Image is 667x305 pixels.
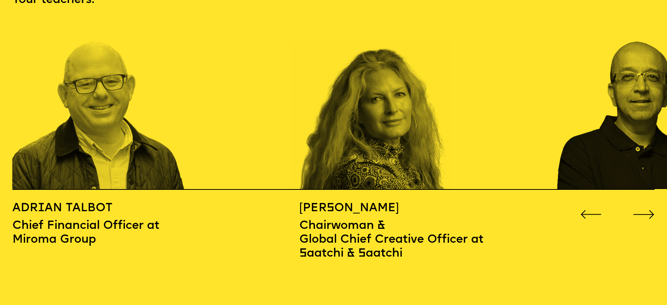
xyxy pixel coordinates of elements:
[299,216,557,261] p: Chairwoman & Global Chief Creative Officer at Saatchi & Saatchi
[299,201,557,216] p: [PERSON_NAME]
[633,207,655,216] button: Go to next slide
[12,201,299,216] p: Adr an Talbot
[12,216,299,247] p: Chief Financial Officer at Miroma Group
[38,203,45,214] span: i
[580,207,602,216] button: Go to previous slide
